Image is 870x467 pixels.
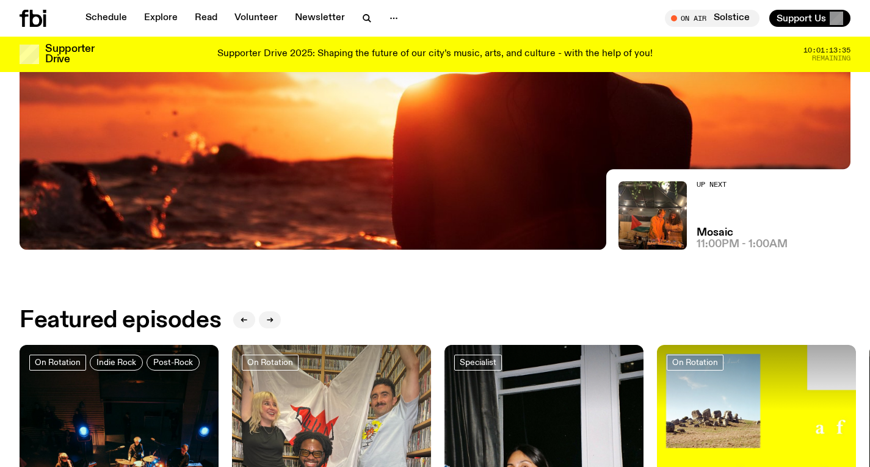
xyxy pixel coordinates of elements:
a: Volunteer [227,10,285,27]
a: Explore [137,10,185,27]
a: On Rotation [29,355,86,371]
a: On Rotation [667,355,723,371]
a: Post-Rock [147,355,200,371]
a: Indie Rock [90,355,143,371]
span: On Rotation [672,358,718,367]
a: On Rotation [242,355,299,371]
h3: Supporter Drive [45,44,94,65]
span: 11:00pm - 1:00am [697,239,788,250]
span: Support Us [777,13,826,24]
span: Specialist [460,358,496,367]
span: Remaining [812,55,850,62]
a: Newsletter [288,10,352,27]
h2: Featured episodes [20,310,221,331]
span: On Rotation [247,358,293,367]
a: Specialist [454,355,502,371]
span: 10:01:13:35 [803,47,850,54]
a: Schedule [78,10,134,27]
span: On Rotation [35,358,81,367]
button: Support Us [769,10,850,27]
img: Tommy and Jono Playing at a fundraiser for Palestine [618,181,687,250]
button: On AirSolstice [665,10,759,27]
span: Post-Rock [153,358,193,367]
h2: Up Next [697,181,788,188]
p: Supporter Drive 2025: Shaping the future of our city’s music, arts, and culture - with the help o... [217,49,653,60]
a: Read [187,10,225,27]
a: Mosaic [697,228,733,238]
span: Indie Rock [96,358,136,367]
